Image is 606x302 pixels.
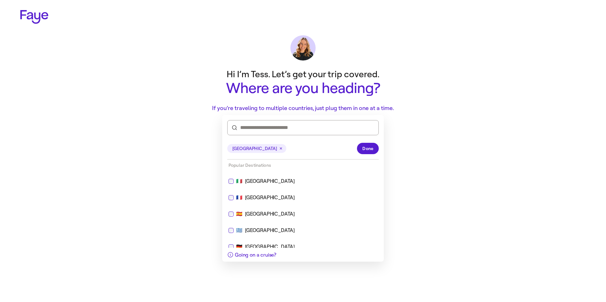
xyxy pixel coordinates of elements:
div: 🇬🇷 [229,227,377,234]
div: [GEOGRAPHIC_DATA] [245,210,295,218]
button: Going on a cruise? [222,248,281,262]
span: [GEOGRAPHIC_DATA] [232,145,277,152]
div: Popular Destinations [222,160,384,171]
h1: Where are you heading? [177,80,429,96]
div: 🇪🇸 [229,210,377,218]
button: Done [357,143,379,154]
div: 🇮🇹 [229,177,377,185]
div: [GEOGRAPHIC_DATA] [245,194,295,201]
span: Done [362,145,373,152]
span: Going on a cruise? [235,252,276,258]
p: Hi I’m Tess. Let’s get your trip covered. [177,68,429,80]
div: [GEOGRAPHIC_DATA] [245,243,295,251]
div: 🇩🇪 [229,243,377,251]
div: [GEOGRAPHIC_DATA] [245,227,295,234]
div: [GEOGRAPHIC_DATA] [245,177,295,185]
p: If you’re traveling to multiple countries, just plug them in one at a time. [177,104,429,113]
div: 🇫🇷 [229,194,377,201]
